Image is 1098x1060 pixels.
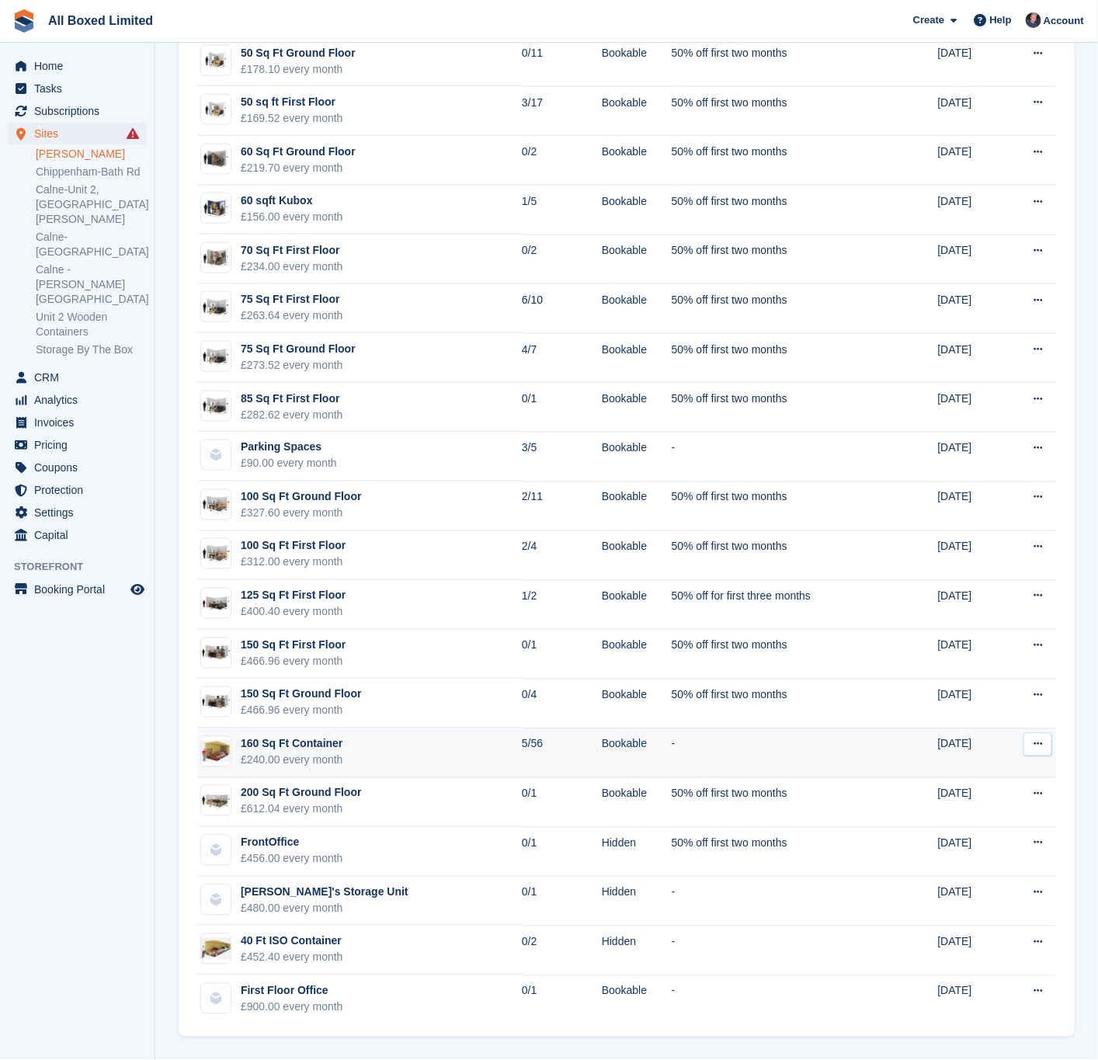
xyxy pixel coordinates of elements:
td: 50% off first two months [672,86,886,136]
img: blank-unit-type-icon-ffbac7b88ba66c5e286b0e438baccc4b9c83835d4c34f86887a83fc20ec27e7b.svg [201,885,231,915]
td: 0/1 [522,778,602,828]
div: First Floor Office [241,983,343,999]
span: CRM [34,367,127,388]
td: Bookable [602,333,672,383]
span: Protection [34,479,127,501]
a: menu [8,100,147,122]
td: [DATE] [938,827,1006,877]
span: Subscriptions [34,100,127,122]
td: 0/4 [522,679,602,728]
td: Bookable [602,432,672,481]
div: Parking Spaces [241,440,337,456]
td: 50% off first two months [672,136,886,186]
a: menu [8,123,147,144]
td: 0/1 [522,975,602,1024]
img: 60-sqft-container.jpg [201,197,231,220]
td: 50% off first two months [672,37,886,87]
i: Smart entry sync failures have occurred [127,127,139,140]
td: Bookable [602,679,672,728]
td: 50% off first two months [672,531,886,581]
td: Bookable [602,778,672,828]
td: 2/11 [522,481,602,531]
td: 2/4 [522,531,602,581]
td: [DATE] [938,333,1006,383]
a: menu [8,389,147,411]
img: 200-sqft-unit.jpg [201,790,231,812]
div: £234.00 every month [241,259,343,275]
span: Storefront [14,559,155,575]
td: 50% off first two months [672,827,886,877]
td: 0/1 [522,827,602,877]
td: [DATE] [938,580,1006,630]
div: £466.96 every month [241,654,346,670]
td: Hidden [602,926,672,975]
td: 50% off first two months [672,235,886,284]
td: 50% off for first three months [672,580,886,630]
div: £452.40 every month [241,950,343,966]
span: Invoices [34,412,127,433]
span: Capital [34,524,127,546]
img: 75-sqft-unit.jpg [201,346,231,368]
span: Coupons [34,457,127,478]
td: 0/2 [522,136,602,186]
span: Pricing [34,434,127,456]
td: Hidden [602,877,672,926]
td: [DATE] [938,728,1006,778]
td: [DATE] [938,778,1006,828]
div: 150 Sq Ft Ground Floor [241,686,362,703]
td: [DATE] [938,284,1006,334]
img: 40ft.jpg [201,938,231,960]
td: 1/2 [522,580,602,630]
a: menu [8,579,147,600]
td: - [672,926,886,975]
div: £240.00 every month [241,752,343,769]
img: blank-unit-type-icon-ffbac7b88ba66c5e286b0e438baccc4b9c83835d4c34f86887a83fc20ec27e7b.svg [201,984,231,1013]
a: menu [8,434,147,456]
div: £156.00 every month [241,209,343,225]
span: Home [34,55,127,77]
td: 0/1 [522,877,602,926]
span: Create [913,12,944,28]
td: 3/17 [522,86,602,136]
div: 75 Sq Ft Ground Floor [241,341,356,357]
td: Bookable [602,728,672,778]
div: £169.52 every month [241,110,343,127]
td: Bookable [602,235,672,284]
td: [DATE] [938,432,1006,481]
div: £312.00 every month [241,554,346,571]
td: - [672,432,886,481]
td: 4/7 [522,333,602,383]
td: [DATE] [938,235,1006,284]
img: 12.5x12_MEASURE.jpg [201,641,231,664]
td: [DATE] [938,877,1006,926]
td: 0/1 [522,630,602,679]
td: 50% off first two months [672,481,886,531]
a: Calne-[GEOGRAPHIC_DATA] [36,230,147,259]
td: 0/2 [522,926,602,975]
td: - [672,728,886,778]
img: blank-unit-type-icon-ffbac7b88ba66c5e286b0e438baccc4b9c83835d4c34f86887a83fc20ec27e7b.svg [201,836,231,865]
td: 50% off first two months [672,333,886,383]
div: 70 Sq Ft First Floor [241,242,343,259]
td: 1/5 [522,186,602,235]
td: Bookable [602,481,672,531]
td: [DATE] [938,679,1006,728]
div: £327.60 every month [241,506,362,522]
div: 200 Sq Ft Ground Floor [241,785,362,801]
div: £90.00 every month [241,456,337,472]
span: Tasks [34,78,127,99]
td: 50% off first two months [672,630,886,679]
img: 20ft.jpg [201,741,231,763]
td: 50% off first two months [672,186,886,235]
img: 12.5x12_MEASURE.jpg [201,691,231,714]
img: 125-sqft-unit.jpg [201,593,231,615]
div: 50 Sq Ft Ground Floor [241,45,356,61]
td: Bookable [602,630,672,679]
div: £466.96 every month [241,703,362,719]
div: 40 Ft ISO Container [241,933,343,950]
td: [DATE] [938,531,1006,581]
td: 0/2 [522,235,602,284]
div: £273.52 every month [241,357,356,374]
td: 6/10 [522,284,602,334]
a: menu [8,78,147,99]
